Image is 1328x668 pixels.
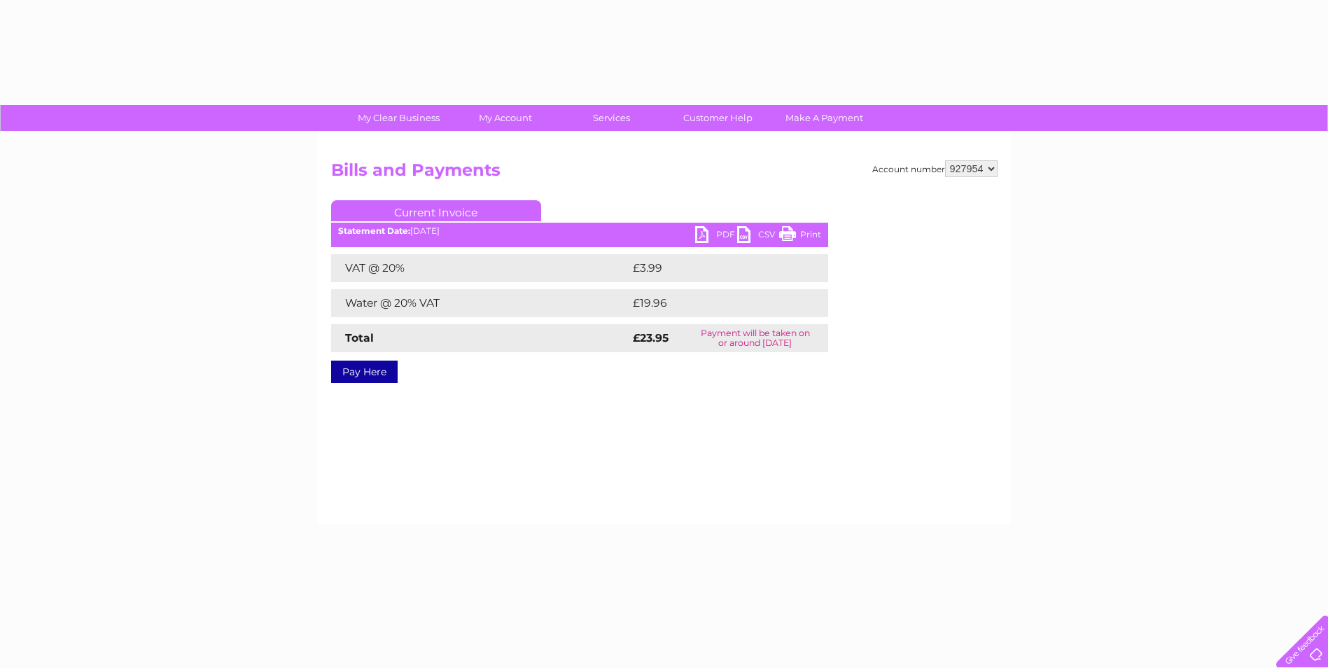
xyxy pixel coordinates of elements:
a: Print [779,226,821,246]
a: Customer Help [660,105,776,131]
div: Account number [872,160,998,177]
b: Statement Date: [338,225,410,236]
a: Services [554,105,669,131]
strong: £23.95 [633,331,669,345]
a: Current Invoice [331,200,541,221]
td: VAT @ 20% [331,254,629,282]
a: Pay Here [331,361,398,383]
div: [DATE] [331,226,828,236]
a: My Clear Business [341,105,456,131]
strong: Total [345,331,374,345]
td: Payment will be taken on or around [DATE] [683,324,828,352]
td: £3.99 [629,254,796,282]
h2: Bills and Payments [331,160,998,187]
a: Make A Payment [767,105,882,131]
a: CSV [737,226,779,246]
a: PDF [695,226,737,246]
a: My Account [447,105,563,131]
td: £19.96 [629,289,799,317]
td: Water @ 20% VAT [331,289,629,317]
